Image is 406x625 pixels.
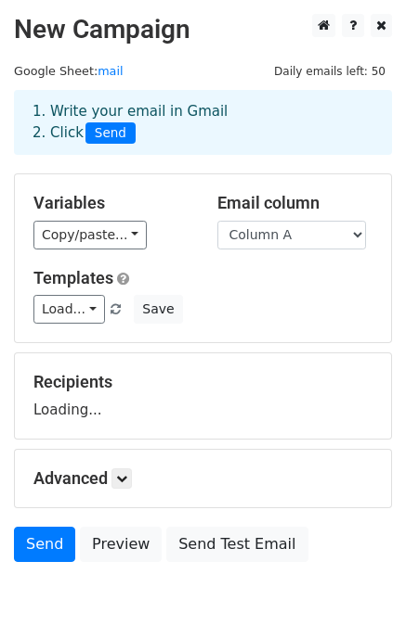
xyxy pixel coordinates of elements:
[33,468,373,489] h5: Advanced
[33,372,373,392] h5: Recipients
[268,64,392,78] a: Daily emails left: 50
[33,372,373,420] div: Loading...
[19,101,387,144] div: 1. Write your email in Gmail 2. Click
[268,61,392,82] span: Daily emails left: 50
[166,527,308,562] a: Send Test Email
[33,268,113,287] a: Templates
[98,64,123,78] a: mail
[85,122,136,145] span: Send
[33,221,147,249] a: Copy/paste...
[14,14,392,45] h2: New Campaign
[80,527,162,562] a: Preview
[33,295,105,324] a: Load...
[14,527,75,562] a: Send
[14,64,124,78] small: Google Sheet:
[33,193,190,213] h5: Variables
[134,295,182,324] button: Save
[217,193,373,213] h5: Email column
